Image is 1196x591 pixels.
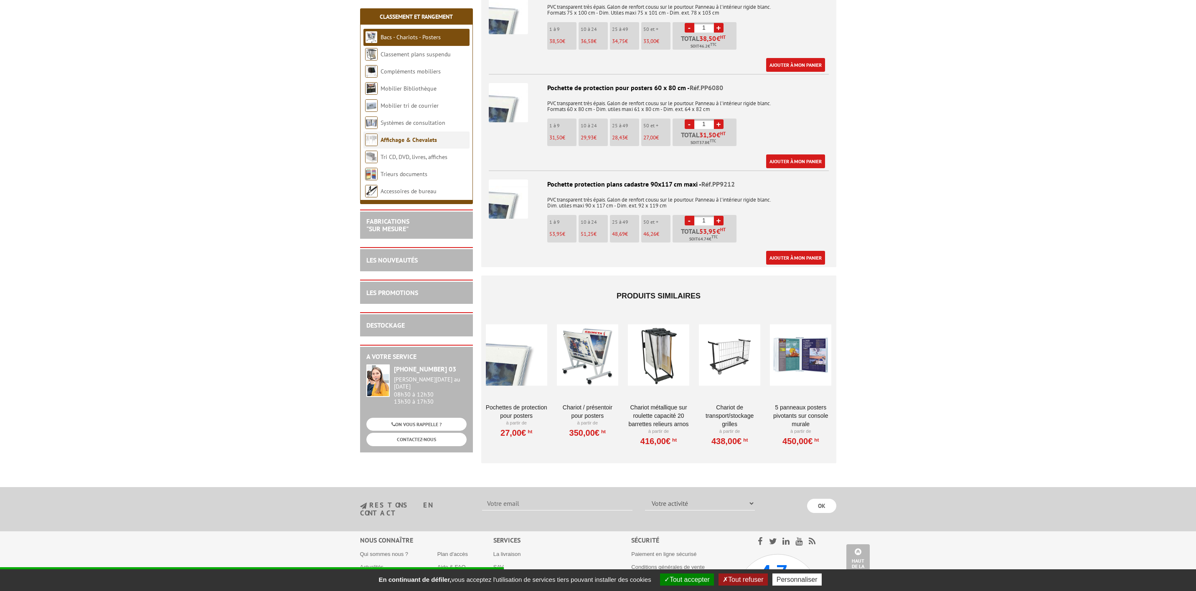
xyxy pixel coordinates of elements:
[612,230,625,237] span: 48,69
[675,35,736,50] p: Total
[813,437,819,443] sup: HT
[631,535,736,545] div: Sécurité
[486,420,547,427] p: À partir de
[711,235,718,239] sup: TTC
[643,38,656,45] span: 33,00
[482,496,632,510] input: Votre email
[380,13,453,20] a: Classement et Rangement
[628,403,689,428] a: Chariot métallique sur roulette capacité 20 barrettes relieurs ARNOS
[365,134,378,146] img: Affichage & Chevalets
[675,131,736,146] p: Total
[366,256,418,264] a: LES NOUVEAUTÉS
[690,83,723,92] span: Réf.PP6080
[640,439,677,444] a: 416,00€HT
[699,35,716,42] span: 38,50
[365,82,378,95] img: Mobilier Bibliothèque
[643,230,656,237] span: 46,26
[710,139,716,143] sup: TTC
[643,219,670,225] p: 50 et +
[493,564,504,570] a: SAV
[581,38,608,44] p: €
[628,428,689,435] p: À partir de
[612,38,625,45] span: 34,75
[381,51,451,58] a: Classement plans suspendu
[394,365,456,373] strong: [PHONE_NUMBER] 03
[366,321,405,329] a: DESTOCKAGE
[549,123,576,129] p: 1 à 9
[581,123,608,129] p: 10 à 24
[660,573,714,586] button: Tout accepter
[549,135,576,141] p: €
[360,502,470,516] h3: restons en contact
[714,119,724,129] a: +
[807,499,836,513] input: OK
[698,236,709,242] span: 64.74
[489,179,528,219] img: Pochette protection plans cadastre 90x117 cm maxi
[699,43,708,50] span: 46.2
[489,191,829,209] p: PVC transparent très épais. Galon de renfort cousu sur le pourtour. Panneau à l’intérieur rigide ...
[670,437,677,443] sup: HT
[381,33,441,41] a: Bacs - Chariots - Posters
[691,43,716,50] span: Soit €
[675,228,736,242] p: Total
[360,535,493,545] div: Nous connaître
[360,503,367,510] img: newsletter.jpg
[381,102,439,109] a: Mobilier tri de courrier
[685,23,694,33] a: -
[643,26,670,32] p: 50 et +
[549,231,576,237] p: €
[381,68,441,75] a: Compléments mobiliers
[720,227,726,232] sup: HT
[365,116,378,129] img: Systèmes de consultation
[643,38,670,44] p: €
[500,430,532,435] a: 27,00€HT
[557,403,618,420] a: Chariot / Présentoir pour posters
[581,219,608,225] p: 10 à 24
[365,65,378,78] img: Compléments mobiliers
[381,136,437,144] a: Affichage & Chevalets
[365,99,378,112] img: Mobilier tri de courrier
[741,437,748,443] sup: HT
[720,131,726,136] sup: HT
[699,428,760,435] p: À partir de
[374,576,655,583] span: vous acceptez l'utilisation de services tiers pouvant installer des cookies
[685,119,694,129] a: -
[366,288,418,297] a: LES PROMOTIONS
[711,439,748,444] a: 438,00€HT
[643,134,656,141] span: 27,00
[720,34,726,40] sup: HT
[699,131,716,138] span: 31,50
[394,376,467,405] div: 08h30 à 12h30 13h30 à 17h30
[581,135,608,141] p: €
[365,31,378,43] img: Bacs - Chariots - Posters
[549,134,562,141] span: 31,50
[360,564,383,570] a: Actualités
[360,551,409,557] a: Qui sommes nous ?
[846,544,870,578] a: Haut de la page
[366,353,467,361] h2: A votre service
[549,26,576,32] p: 1 à 9
[365,168,378,180] img: Trieurs documents
[612,231,639,237] p: €
[366,418,467,431] a: ON VOUS RAPPELLE ?
[549,219,576,225] p: 1 à 9
[685,216,694,225] a: -
[631,551,696,557] a: Paiement en ligne sécurisé
[617,292,701,300] span: Produits similaires
[699,228,726,235] span: €
[643,135,670,141] p: €
[699,139,707,146] span: 37.8
[701,180,735,188] span: Réf.PP9212
[689,236,718,242] span: Soit €
[766,251,825,265] a: Ajouter à mon panier
[612,134,625,141] span: 28,43
[772,573,822,586] button: Personnaliser (fenêtre modale)
[710,42,716,47] sup: TTC
[381,119,445,126] a: Systèmes de consultation
[643,231,670,237] p: €
[549,38,562,45] span: 38,50
[699,35,726,42] span: €
[489,179,829,189] div: Pochette protection plans cadastre 90x117 cm maxi -
[365,151,378,163] img: Tri CD, DVD, livres, affiches
[366,217,409,233] a: FABRICATIONS"Sur Mesure"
